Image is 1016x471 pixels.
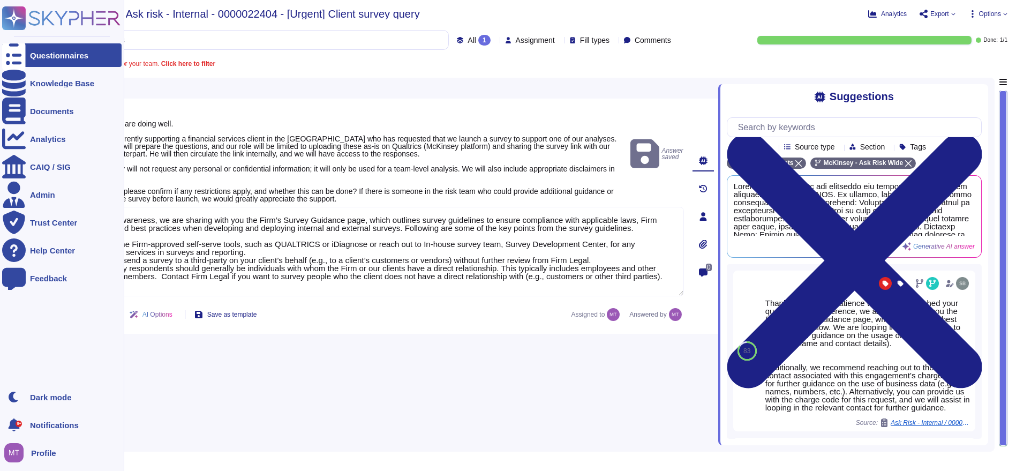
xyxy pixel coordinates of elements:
[478,35,491,46] div: 1
[88,104,617,203] span: Hi team, I hope you are doing well. We are currently supporting a financial services client in th...
[468,36,476,44] span: All
[75,207,684,296] textarea: For your awareness, we are sharing with you the Firm’s Survey Guidance page, which outlines surve...
[30,393,72,401] div: Dark mode
[979,11,1001,17] span: Options
[142,311,172,318] span: AI Options
[733,118,981,137] input: Search by keywords
[571,308,626,321] span: Assigned to
[629,311,666,318] span: Answered by
[580,36,609,44] span: Fill types
[30,191,55,199] div: Admin
[1000,38,1007,43] span: 1 / 1
[30,219,77,227] div: Trust Center
[2,441,31,465] button: user
[4,443,24,462] img: user
[16,421,22,427] div: 9+
[635,36,671,44] span: Comments
[2,71,122,95] a: Knowledge Base
[30,421,79,429] span: Notifications
[2,183,122,206] a: Admin
[159,60,215,68] b: Click here to filter
[956,277,969,290] img: user
[30,79,94,87] div: Knowledge Base
[868,10,907,18] button: Analytics
[2,43,122,67] a: Questionnaires
[669,308,682,321] img: user
[983,38,998,43] span: Done:
[30,107,74,115] div: Documents
[30,163,71,171] div: CAIQ / SIG
[36,61,215,67] span: A question is assigned to you or your team.
[2,238,122,262] a: Help Center
[2,155,122,178] a: CAIQ / SIG
[42,31,448,49] input: Search by keywords
[930,11,949,17] span: Export
[607,308,620,321] img: user
[516,36,555,44] span: Assignment
[2,211,122,234] a: Trust Center
[207,311,257,318] span: Save as template
[2,266,122,290] a: Feedback
[30,246,75,255] div: Help Center
[2,127,122,151] a: Analytics
[31,449,56,457] span: Profile
[881,11,907,17] span: Analytics
[30,274,67,282] div: Feedback
[2,99,122,123] a: Documents
[706,264,712,271] span: 0
[30,135,66,143] div: Analytics
[630,137,684,171] span: Answer saved
[30,51,88,59] div: Questionnaires
[126,9,420,19] span: Ask risk - Internal - 0000022404 - [Urgent] Client survey query
[743,348,750,354] span: 83
[186,304,266,325] button: Save as template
